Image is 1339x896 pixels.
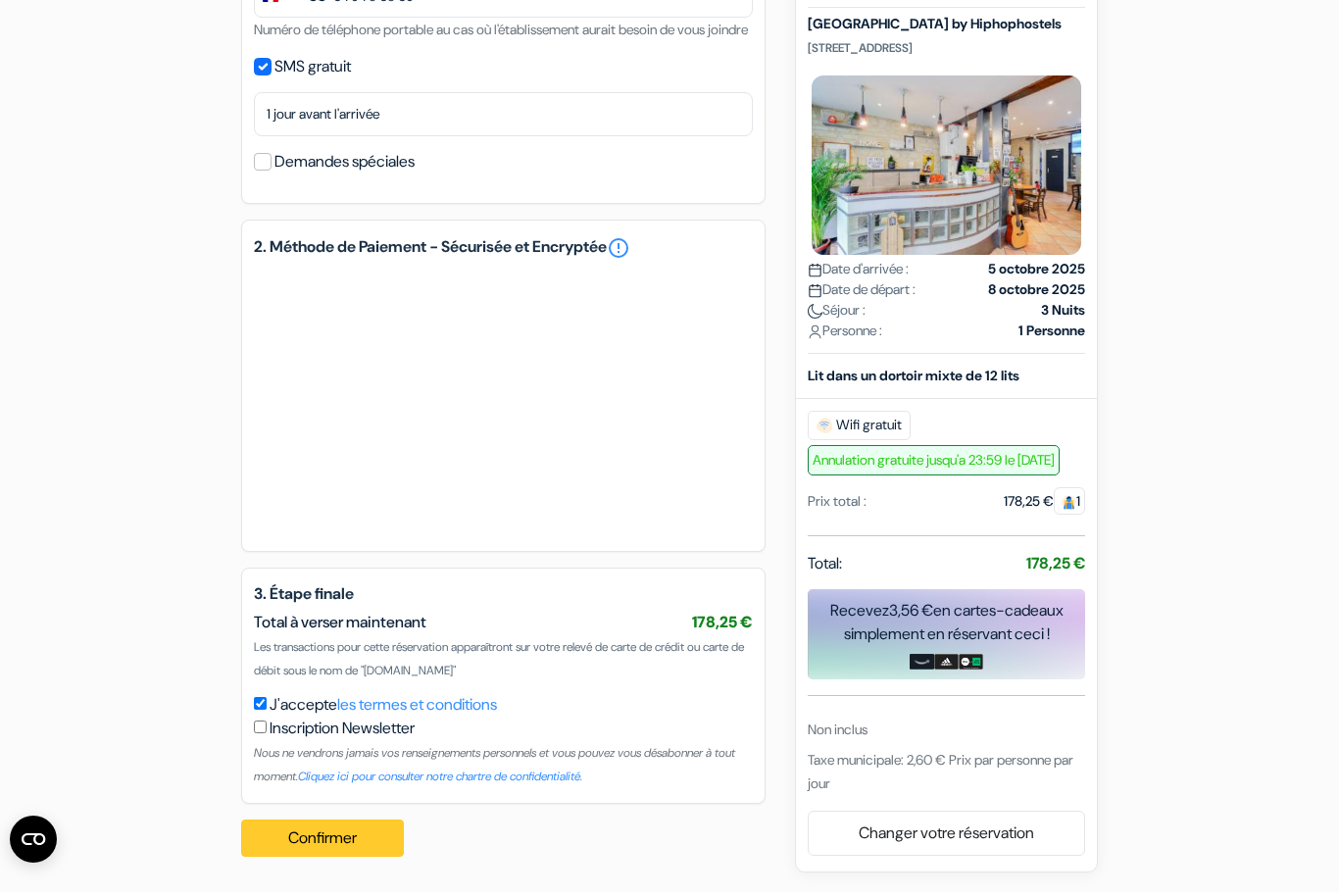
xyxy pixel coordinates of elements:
span: 178,25 € [692,616,753,636]
span: 1 [1054,491,1085,519]
strong: 3 Nuits [1041,304,1085,324]
strong: 1 Personne [1018,324,1085,345]
strong: 178,25 € [1026,557,1085,577]
img: uber-uber-eats-card.png [959,658,983,673]
span: Séjour : [808,304,866,324]
h5: 2. Méthode de Paiement - Sécurisée et Encryptée [254,240,753,264]
span: Annulation gratuite jusqu'a 23:59 le [DATE] [808,449,1060,479]
span: Wifi gratuit [808,415,911,444]
img: amazon-card-no-text.png [910,658,934,673]
a: Cliquez ici pour consulter notre chartre de confidentialité. [298,772,582,788]
span: Taxe municipale: 2,60 € Prix par personne par jour [808,755,1073,796]
button: Ouvrir le widget CMP [10,820,57,867]
button: Confirmer [241,823,404,861]
a: les termes et conditions [337,698,497,719]
b: Lit dans un dortoir mixte de 12 lits [808,371,1019,388]
p: [STREET_ADDRESS] [808,44,1085,60]
span: 3,56 € [889,604,933,624]
h5: [GEOGRAPHIC_DATA] by Hiphophostels [808,21,1085,37]
div: Non inclus [808,723,1085,744]
span: Date d'arrivée : [808,263,909,283]
div: Prix total : [808,495,867,516]
span: Date de départ : [808,283,916,304]
img: moon.svg [808,308,822,323]
label: J'accepte [270,697,497,721]
img: calendar.svg [808,267,822,281]
span: Total: [808,556,842,579]
div: 178,25 € [1004,495,1085,516]
label: Demandes spéciales [274,152,415,179]
a: Changer votre réservation [809,819,1084,856]
strong: 8 octobre 2025 [988,283,1085,304]
img: guest.svg [1062,499,1076,514]
span: Total à verser maintenant [254,616,426,636]
small: Nous ne vendrons jamais vos renseignements personnels et vous pouvez vous désabonner à tout moment. [254,749,735,788]
img: free_wifi.svg [817,422,832,437]
h5: 3. Étape finale [254,588,753,607]
label: Inscription Newsletter [270,721,415,744]
img: calendar.svg [808,287,822,302]
small: Numéro de téléphone portable au cas où l'établissement aurait besoin de vous joindre [254,25,748,42]
div: Recevez en cartes-cadeaux simplement en réservant ceci ! [808,603,1085,650]
iframe: Cadre de saisie sécurisé pour le paiement [273,291,733,520]
strong: 5 octobre 2025 [988,263,1085,283]
span: Les transactions pour cette réservation apparaîtront sur votre relevé de carte de crédit ou carte... [254,643,744,682]
img: user_icon.svg [808,328,822,343]
img: adidas-card.png [934,658,959,673]
a: error_outline [607,240,630,264]
label: SMS gratuit [274,57,351,84]
span: Personne : [808,324,882,345]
